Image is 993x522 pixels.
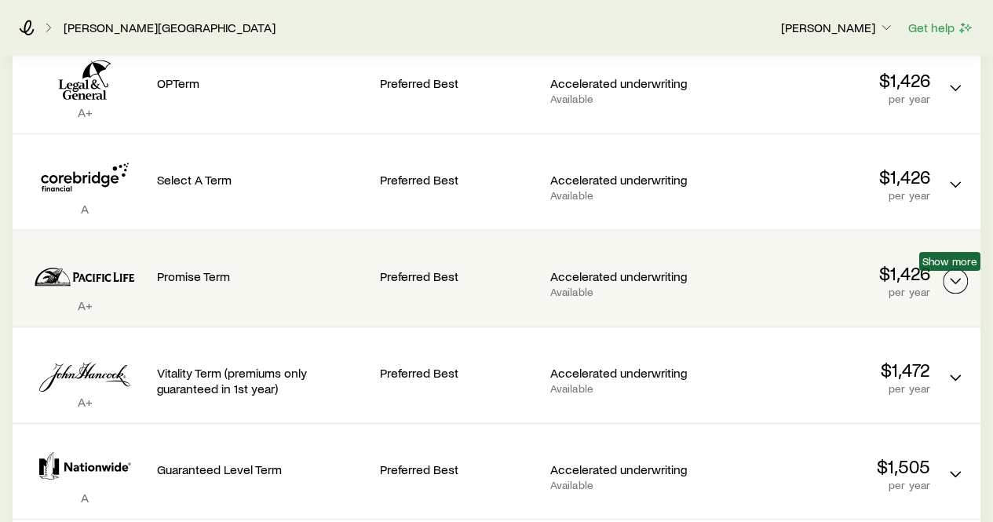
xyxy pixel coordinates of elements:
p: A+ [25,104,144,120]
p: Accelerated underwriting [550,462,708,477]
p: A [25,490,144,506]
p: [PERSON_NAME] [781,20,894,35]
p: A+ [25,394,144,410]
p: Accelerated underwriting [550,365,708,381]
p: per year [720,189,930,202]
span: Show more [922,255,977,268]
p: $1,426 [720,166,930,188]
p: Accelerated underwriting [550,172,708,188]
p: Available [550,189,708,202]
p: Accelerated underwriting [550,75,708,91]
p: Preferred Best [380,365,538,381]
p: Available [550,93,708,105]
p: per year [720,382,930,395]
p: Preferred Best [380,172,538,188]
p: Preferred Best [380,75,538,91]
p: Accelerated underwriting [550,268,708,284]
p: per year [720,93,930,105]
p: Guaranteed Level Term [157,462,367,477]
p: Select A Term [157,172,367,188]
p: Available [550,382,708,395]
p: Available [550,479,708,491]
p: Promise Term [157,268,367,284]
p: $1,505 [720,455,930,477]
p: per year [720,479,930,491]
p: Vitality Term (premiums only guaranteed in 1st year) [157,365,367,396]
p: Preferred Best [380,268,538,284]
a: [PERSON_NAME][GEOGRAPHIC_DATA] [63,20,276,35]
button: Get help [907,19,974,37]
p: OPTerm [157,75,367,91]
button: [PERSON_NAME] [780,19,895,38]
p: A [25,201,144,217]
p: Available [550,286,708,298]
p: A+ [25,298,144,313]
p: per year [720,286,930,298]
p: $1,426 [720,69,930,91]
p: $1,472 [720,359,930,381]
p: Preferred Best [380,462,538,477]
p: $1,426 [720,262,930,284]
